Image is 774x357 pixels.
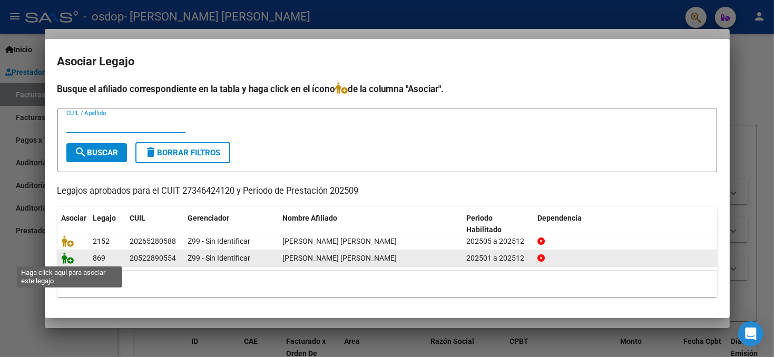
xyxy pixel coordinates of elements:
span: Z99 - Sin Identificar [188,254,251,262]
datatable-header-cell: Gerenciador [184,207,279,242]
span: Z99 - Sin Identificar [188,237,251,245]
datatable-header-cell: CUIL [126,207,184,242]
datatable-header-cell: Asociar [57,207,89,242]
button: Borrar Filtros [135,142,230,163]
datatable-header-cell: Nombre Afiliado [279,207,463,242]
h2: Asociar Legajo [57,52,717,72]
p: Legajos aprobados para el CUIT 27346424120 y Período de Prestación 202509 [57,185,717,198]
span: 869 [93,254,106,262]
span: PERALTA FABIAN MARTIN [283,237,397,245]
span: Borrar Filtros [145,148,221,157]
span: Buscar [75,148,119,157]
button: Buscar [66,143,127,162]
span: Legajo [93,214,116,222]
span: Periodo Habilitado [466,214,502,234]
h4: Busque el afiliado correspondiente en la tabla y haga click en el ícono de la columna "Asociar". [57,82,717,96]
div: 2 registros [57,271,717,297]
mat-icon: search [75,146,87,158]
datatable-header-cell: Dependencia [533,207,717,242]
div: 20265280588 [130,235,177,247]
span: Nombre Afiliado [283,214,338,222]
div: 202501 a 202512 [466,252,529,264]
span: 2152 [93,237,110,245]
span: Asociar [62,214,87,222]
datatable-header-cell: Legajo [89,207,126,242]
mat-icon: delete [145,146,158,158]
datatable-header-cell: Periodo Habilitado [462,207,533,242]
div: 202505 a 202512 [466,235,529,247]
span: GONZALEZ MARQUES MATEO KALEN [283,254,397,262]
span: Gerenciador [188,214,230,222]
span: CUIL [130,214,146,222]
div: 20522890554 [130,252,177,264]
div: Open Intercom Messenger [738,321,763,346]
span: Dependencia [537,214,582,222]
